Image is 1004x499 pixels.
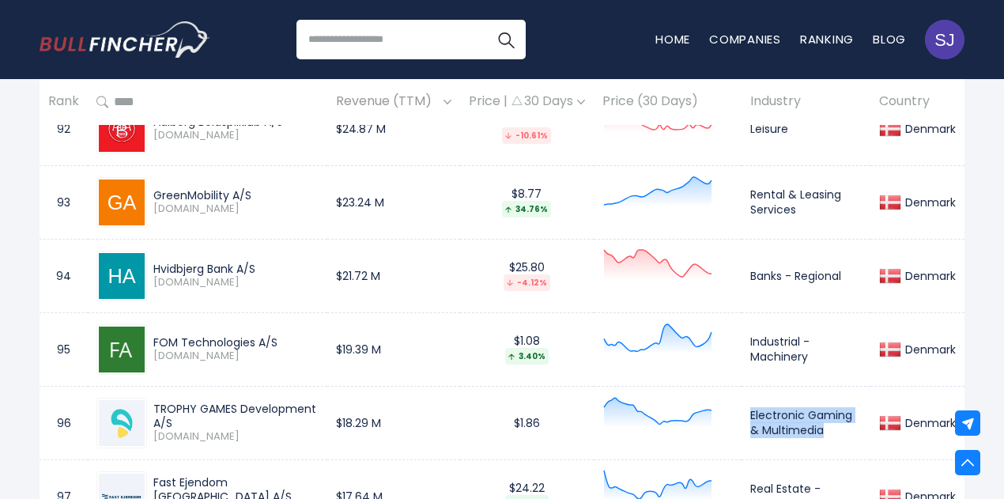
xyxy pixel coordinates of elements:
[99,106,145,152] img: AAB.CO.png
[153,350,319,363] span: [DOMAIN_NAME]
[153,276,319,289] span: [DOMAIN_NAME]
[742,239,870,312] td: Banks - Regional
[486,20,526,59] button: Search
[40,312,88,386] td: 95
[594,79,742,126] th: Price (30 Days)
[153,129,319,142] span: [DOMAIN_NAME]
[40,239,88,312] td: 94
[901,195,956,210] div: Denmark
[40,92,88,165] td: 92
[153,188,319,202] div: GreenMobility A/S
[742,165,870,239] td: Rental & Leasing Services
[742,386,870,459] td: Electronic Gaming & Multimedia
[742,312,870,386] td: Industrial - Machinery
[40,79,88,126] th: Rank
[153,402,319,430] div: TROPHY GAMES Development A/S
[870,79,964,126] th: Country
[742,92,870,165] td: Leisure
[40,386,88,459] td: 96
[655,31,690,47] a: Home
[502,127,551,144] div: -10.61%
[327,312,460,386] td: $19.39 M
[505,348,549,365] div: 3.40%
[40,21,209,58] a: Go to homepage
[40,165,88,239] td: 93
[502,201,551,217] div: 34.76%
[742,79,870,126] th: Industry
[901,122,956,136] div: Denmark
[469,416,585,430] div: $1.86
[327,92,460,165] td: $24.87 M
[469,113,585,144] div: $5.07
[901,269,956,283] div: Denmark
[469,187,585,217] div: $8.77
[327,165,460,239] td: $23.24 M
[901,416,956,430] div: Denmark
[153,430,319,444] span: [DOMAIN_NAME]
[327,386,460,459] td: $18.29 M
[709,31,781,47] a: Companies
[336,90,440,115] span: Revenue (TTM)
[327,239,460,312] td: $21.72 M
[153,335,319,350] div: FOM Technologies A/S
[901,342,956,357] div: Denmark
[469,94,585,111] div: Price | 30 Days
[800,31,854,47] a: Ranking
[469,260,585,291] div: $25.80
[153,202,319,216] span: [DOMAIN_NAME]
[153,262,319,276] div: Hvidbjerg Bank A/S
[873,31,906,47] a: Blog
[469,334,585,365] div: $1.08
[99,400,145,446] img: TGAMES.CO.png
[504,274,550,291] div: -4.12%
[40,21,210,58] img: Bullfincher logo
